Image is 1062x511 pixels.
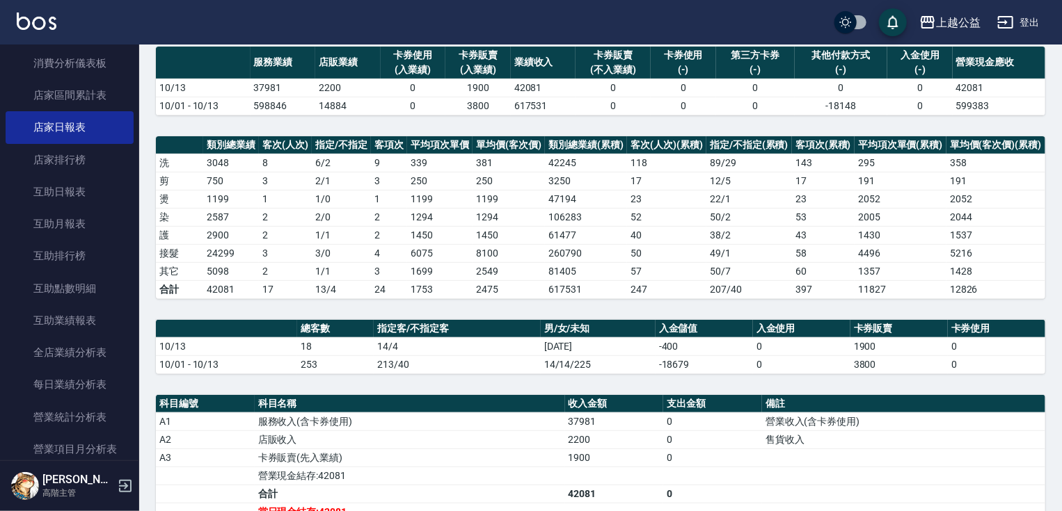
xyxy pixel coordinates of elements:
button: save [879,8,907,36]
td: 2200 [565,430,664,448]
td: 53 [792,208,855,226]
td: 295 [855,154,946,172]
div: (-) [720,63,791,77]
td: 9 [371,154,407,172]
td: 3 [371,262,407,280]
td: 洗 [156,154,203,172]
td: 0 [887,97,953,115]
td: 1294 [473,208,545,226]
td: 其它 [156,262,203,280]
td: 3 / 0 [312,244,371,262]
td: 24 [371,280,407,298]
td: 護 [156,226,203,244]
a: 店家日報表 [6,111,134,143]
td: 42081 [511,79,576,97]
td: 2 [259,226,312,244]
a: 互助排行榜 [6,240,134,272]
td: 接髮 [156,244,203,262]
td: 售貨收入 [762,430,1045,448]
td: 207/40 [706,280,792,298]
td: 599383 [953,97,1045,115]
div: 卡券使用 [384,48,443,63]
td: 10/13 [156,79,251,97]
td: 37981 [565,412,664,430]
div: (-) [798,63,884,77]
th: 營業現金應收 [953,47,1045,79]
td: 合計 [156,280,203,298]
a: 每日業績分析表 [6,368,134,400]
td: 1430 [855,226,946,244]
td: 0 [651,97,716,115]
a: 互助月報表 [6,208,134,240]
div: (入業績) [384,63,443,77]
a: 互助業績報表 [6,305,134,336]
td: 1900 [565,448,664,467]
td: 1199 [407,190,473,208]
th: 客次(人次)(累積) [627,136,706,154]
th: 指定客/不指定客 [374,320,541,338]
td: 1900 [850,337,948,355]
td: 750 [203,172,259,190]
td: 250 [473,172,545,190]
td: 17 [627,172,706,190]
td: A1 [156,412,255,430]
td: 3250 [545,172,627,190]
td: 89 / 29 [706,154,792,172]
td: 1753 [407,280,473,298]
td: 14/14/225 [541,355,656,373]
td: 5098 [203,262,259,280]
td: 2 / 1 [312,172,371,190]
h5: [PERSON_NAME] [42,473,113,487]
td: 0 [576,97,651,115]
td: 0 [753,337,850,355]
th: 客項次(累積) [792,136,855,154]
td: 0 [795,79,887,97]
td: 3800 [445,97,511,115]
th: 客項次 [371,136,407,154]
td: 0 [663,448,762,467]
td: 1 [259,190,312,208]
th: 支出金額 [663,395,762,413]
th: 店販業績 [315,47,381,79]
td: 22 / 1 [706,190,792,208]
td: 191 [946,172,1045,190]
table: a dense table [156,320,1045,374]
td: 12 / 5 [706,172,792,190]
td: 0 [948,355,1045,373]
td: 1699 [407,262,473,280]
td: 598846 [251,97,316,115]
td: 11827 [855,280,946,298]
th: 備註 [762,395,1045,413]
td: 6 / 2 [312,154,371,172]
td: 4496 [855,244,946,262]
td: 191 [855,172,946,190]
td: 4 [371,244,407,262]
a: 互助點數明細 [6,273,134,305]
td: 49 / 1 [706,244,792,262]
button: 上越公益 [914,8,986,37]
td: 2 [371,208,407,226]
table: a dense table [156,47,1045,115]
td: 0 [663,485,762,503]
td: 5216 [946,244,1045,262]
td: 43 [792,226,855,244]
td: 14/4 [374,337,541,355]
td: 617531 [545,280,627,298]
td: 617531 [511,97,576,115]
td: 1 / 1 [312,226,371,244]
div: (-) [891,63,949,77]
td: 2 [259,262,312,280]
td: A2 [156,430,255,448]
td: 10/01 - 10/13 [156,355,297,373]
th: 客次(人次) [259,136,312,154]
td: 染 [156,208,203,226]
th: 總客數 [297,320,374,338]
div: 第三方卡券 [720,48,791,63]
td: 0 [381,97,446,115]
td: 42081 [953,79,1045,97]
td: 1900 [445,79,511,97]
th: 指定/不指定 [312,136,371,154]
a: 營業統計分析表 [6,401,134,433]
td: 81405 [545,262,627,280]
td: 0 [948,337,1045,355]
